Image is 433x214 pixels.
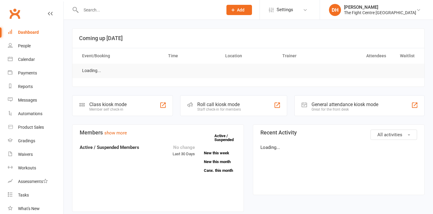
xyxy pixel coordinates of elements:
div: DH [329,4,341,16]
input: Search... [79,6,219,14]
a: Active / Suspended [214,129,241,146]
div: General attendance kiosk mode [312,102,378,107]
h3: Members [80,130,236,136]
a: Waivers [8,148,63,161]
h3: Recent Activity [260,130,417,136]
div: Staff check-in for members [197,107,241,112]
div: Roll call kiosk mode [197,102,241,107]
span: Settings [277,3,293,17]
div: Assessments [18,179,48,184]
div: Reports [18,84,33,89]
a: Reports [8,80,63,93]
th: Location [220,48,277,64]
h3: Coming up [DATE] [79,35,418,41]
div: Great for the front desk [312,107,378,112]
div: Calendar [18,57,35,62]
a: show more [104,130,127,136]
div: Gradings [18,138,35,143]
th: Trainer [277,48,334,64]
div: Member self check-in [89,107,127,112]
th: Waitlist [392,48,420,64]
div: Workouts [18,165,36,170]
a: New this month [204,160,236,164]
button: Add [226,5,252,15]
strong: Active / Suspended Members [80,145,139,150]
div: The Fight Centre [GEOGRAPHIC_DATA] [344,10,416,15]
a: New this week [204,151,236,155]
div: Dashboard [18,30,39,35]
a: Payments [8,66,63,80]
td: Loading... [77,64,106,78]
span: Add [237,8,244,12]
div: People [18,43,31,48]
div: Messages [18,98,37,102]
a: Calendar [8,53,63,66]
div: Class kiosk mode [89,102,127,107]
a: Clubworx [7,6,22,21]
div: Tasks [18,193,29,197]
div: Waivers [18,152,33,157]
a: Workouts [8,161,63,175]
a: Messages [8,93,63,107]
button: All activities [370,130,417,140]
a: Dashboard [8,26,63,39]
a: Automations [8,107,63,121]
div: Last 30 Days [173,144,195,157]
div: [PERSON_NAME] [344,5,416,10]
div: Product Sales [18,125,44,130]
span: All activities [377,132,402,137]
th: Time [163,48,220,64]
a: Assessments [8,175,63,188]
div: Automations [18,111,42,116]
a: Tasks [8,188,63,202]
a: Canx. this month [204,168,236,172]
th: Event/Booking [77,48,163,64]
a: Product Sales [8,121,63,134]
div: Payments [18,71,37,75]
th: Attendees [334,48,391,64]
p: Loading... [260,144,417,151]
div: No change [173,144,195,151]
a: People [8,39,63,53]
div: What's New [18,206,40,211]
a: Gradings [8,134,63,148]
